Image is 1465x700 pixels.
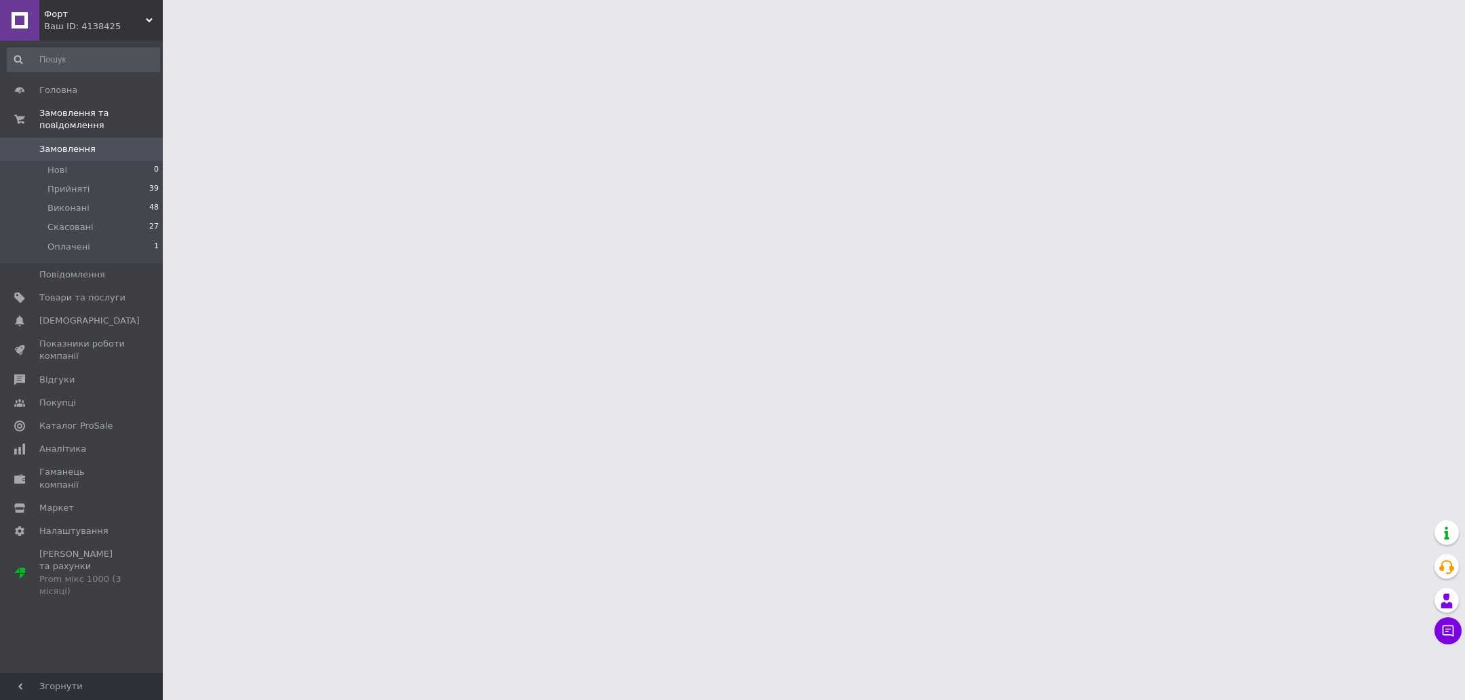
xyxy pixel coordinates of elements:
span: Покупці [39,397,76,409]
span: 39 [149,183,159,195]
span: Нові [47,164,67,176]
button: Чат з покупцем [1434,617,1462,644]
span: Скасовані [47,221,94,233]
input: Пошук [7,47,160,72]
span: Виконані [47,202,90,214]
span: Форт [44,8,146,20]
span: Каталог ProSale [39,420,113,432]
span: Прийняті [47,183,90,195]
span: [PERSON_NAME] та рахунки [39,548,125,598]
span: Аналітика [39,443,86,455]
span: Гаманець компанії [39,466,125,490]
span: Показники роботи компанії [39,338,125,362]
span: Замовлення та повідомлення [39,107,163,132]
span: Оплачені [47,241,90,253]
span: 48 [149,202,159,214]
span: Маркет [39,502,74,514]
span: Товари та послуги [39,292,125,304]
span: 0 [154,164,159,176]
div: Prom мікс 1000 (3 місяці) [39,573,125,598]
span: [DEMOGRAPHIC_DATA] [39,315,140,327]
div: Ваш ID: 4138425 [44,20,163,33]
span: Налаштування [39,525,109,537]
span: Відгуки [39,374,75,386]
span: Головна [39,84,77,96]
span: 27 [149,221,159,233]
span: Замовлення [39,143,96,155]
span: 1 [154,241,159,253]
span: Повідомлення [39,269,105,281]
